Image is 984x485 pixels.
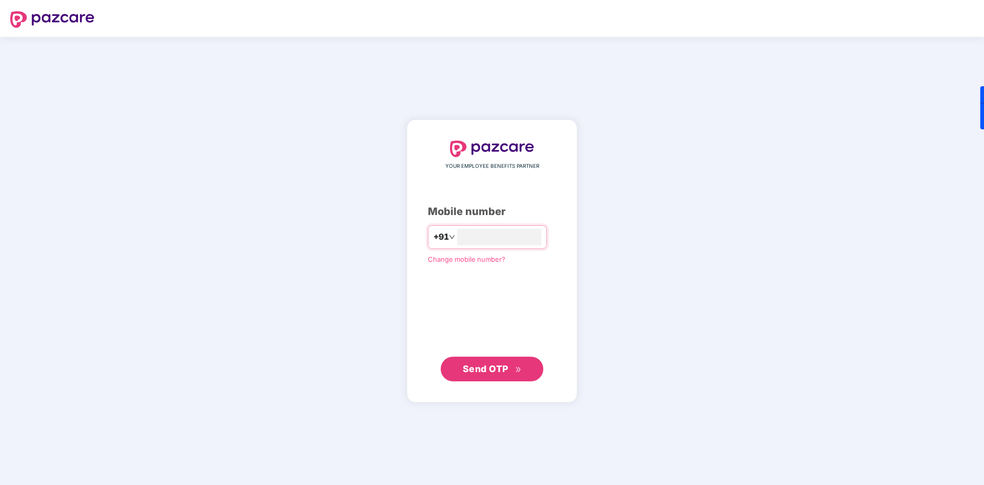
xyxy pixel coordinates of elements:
[450,141,534,157] img: logo
[449,234,455,240] span: down
[463,363,508,374] span: Send OTP
[515,366,522,373] span: double-right
[445,162,539,170] span: YOUR EMPLOYEE BENEFITS PARTNER
[441,357,543,381] button: Send OTPdouble-right
[428,204,556,220] div: Mobile number
[428,255,505,263] a: Change mobile number?
[434,230,449,243] span: +91
[10,11,94,28] img: logo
